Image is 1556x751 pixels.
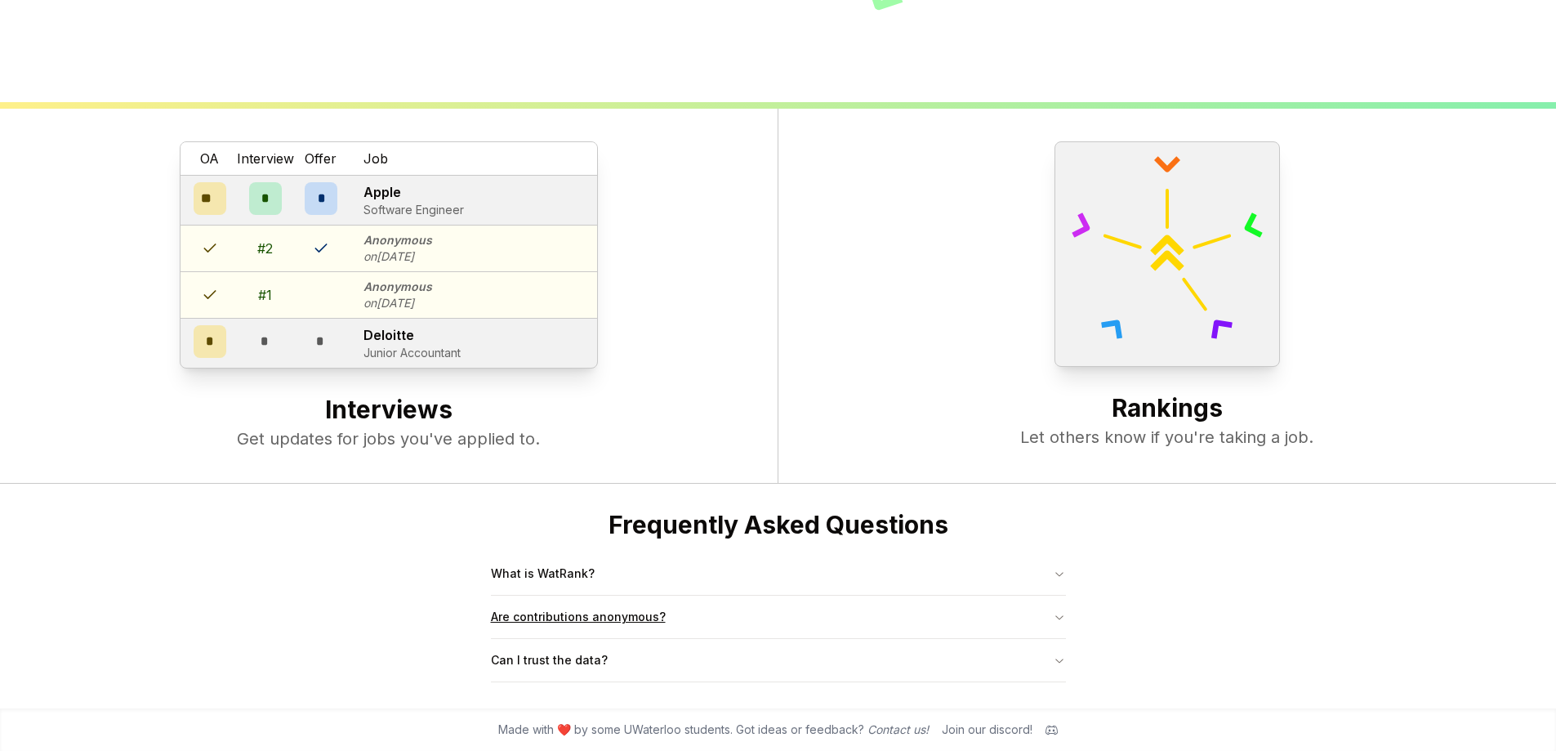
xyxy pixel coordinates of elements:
button: Are contributions anonymous? [491,596,1066,638]
p: Let others know if you're taking a job. [811,426,1524,449]
p: Get updates for jobs you've applied to. [33,427,745,450]
p: Apple [363,182,464,202]
span: Made with ❤️ by some UWaterloo students. Got ideas or feedback? [498,722,929,738]
p: on [DATE] [363,248,432,265]
div: # 2 [257,239,273,258]
h2: Rankings [811,393,1524,426]
span: Job [363,149,388,168]
h2: Interviews [33,395,745,427]
button: Can I trust the data? [491,639,1066,682]
button: What is WatRank? [491,552,1066,595]
h2: Frequently Asked Questions [491,510,1066,539]
div: # 1 [258,285,272,305]
p: Junior Accountant [363,345,461,361]
span: OA [200,149,219,168]
p: Software Engineer [363,202,464,218]
p: Anonymous [363,232,432,248]
div: Join our discord! [942,722,1032,738]
p: Anonymous [363,279,432,295]
p: Deloitte [363,325,461,345]
span: Interview [237,149,294,168]
span: Offer [305,149,337,168]
a: Contact us! [867,722,929,736]
p: on [DATE] [363,295,432,311]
